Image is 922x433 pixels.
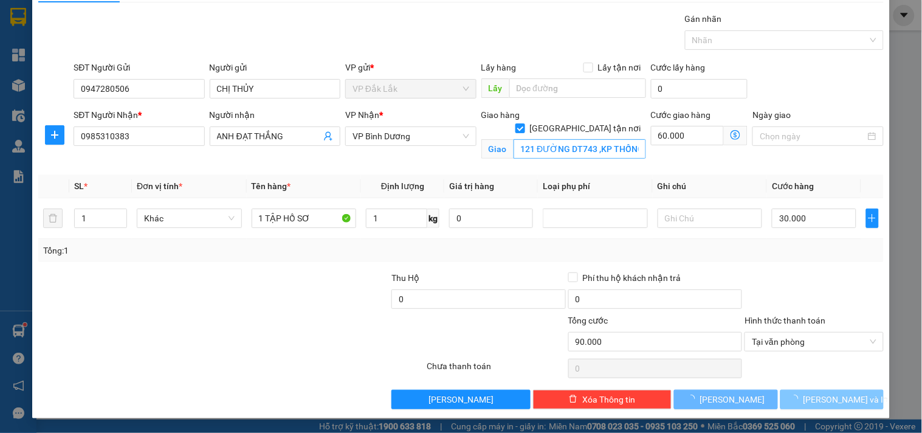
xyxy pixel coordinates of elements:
[685,14,722,24] label: Gán nhãn
[345,61,476,74] div: VP gửi
[509,78,646,98] input: Dọc đường
[593,61,646,74] span: Lấy tận nơi
[525,122,646,135] span: [GEOGRAPHIC_DATA] tận nơi
[210,108,340,122] div: Người nhận
[752,333,876,351] span: Tại văn phòng
[651,126,724,145] input: Cước giao hàng
[582,393,635,406] span: Xóa Thông tin
[538,175,653,198] th: Loại phụ phí
[569,395,577,404] span: delete
[514,139,646,159] input: Giao tận nơi
[252,181,291,191] span: Tên hàng
[391,390,530,409] button: [PERSON_NAME]
[481,139,514,159] span: Giao
[381,181,424,191] span: Định lượng
[760,130,865,143] input: Ngày giao
[323,131,333,141] span: user-add
[752,110,791,120] label: Ngày giao
[651,110,711,120] label: Cước giao hàng
[252,209,357,228] input: VD: Bàn, Ghế
[481,78,509,98] span: Lấy
[74,61,204,74] div: SĐT Người Gửi
[700,393,765,406] span: [PERSON_NAME]
[651,63,706,72] label: Cước lấy hàng
[568,316,608,325] span: Tổng cước
[345,110,379,120] span: VP Nhận
[137,181,182,191] span: Đơn vị tính
[866,209,879,228] button: plus
[43,209,63,228] button: delete
[578,271,686,285] span: Phí thu hộ khách nhận trả
[391,273,419,283] span: Thu Hộ
[449,209,533,228] input: 0
[144,209,235,227] span: Khác
[74,181,84,191] span: SL
[43,244,357,257] div: Tổng: 1
[790,395,803,403] span: loading
[425,359,566,381] div: Chưa thanh toán
[658,209,763,228] input: Ghi Chú
[210,61,340,74] div: Người gửi
[780,390,884,409] button: [PERSON_NAME] và In
[687,395,700,403] span: loading
[651,79,748,99] input: Cước lấy hàng
[803,393,889,406] span: [PERSON_NAME] và In
[674,390,777,409] button: [PERSON_NAME]
[353,80,469,98] span: VP Đắk Lắk
[427,209,439,228] span: kg
[731,130,740,140] span: dollar-circle
[867,213,878,223] span: plus
[428,393,494,406] span: [PERSON_NAME]
[653,175,768,198] th: Ghi chú
[772,181,814,191] span: Cước hàng
[353,127,469,145] span: VP Bình Dương
[74,108,204,122] div: SĐT Người Nhận
[481,63,517,72] span: Lấy hàng
[45,125,64,145] button: plus
[745,316,825,325] label: Hình thức thanh toán
[449,181,494,191] span: Giá trị hàng
[46,130,64,140] span: plus
[533,390,672,409] button: deleteXóa Thông tin
[481,110,520,120] span: Giao hàng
